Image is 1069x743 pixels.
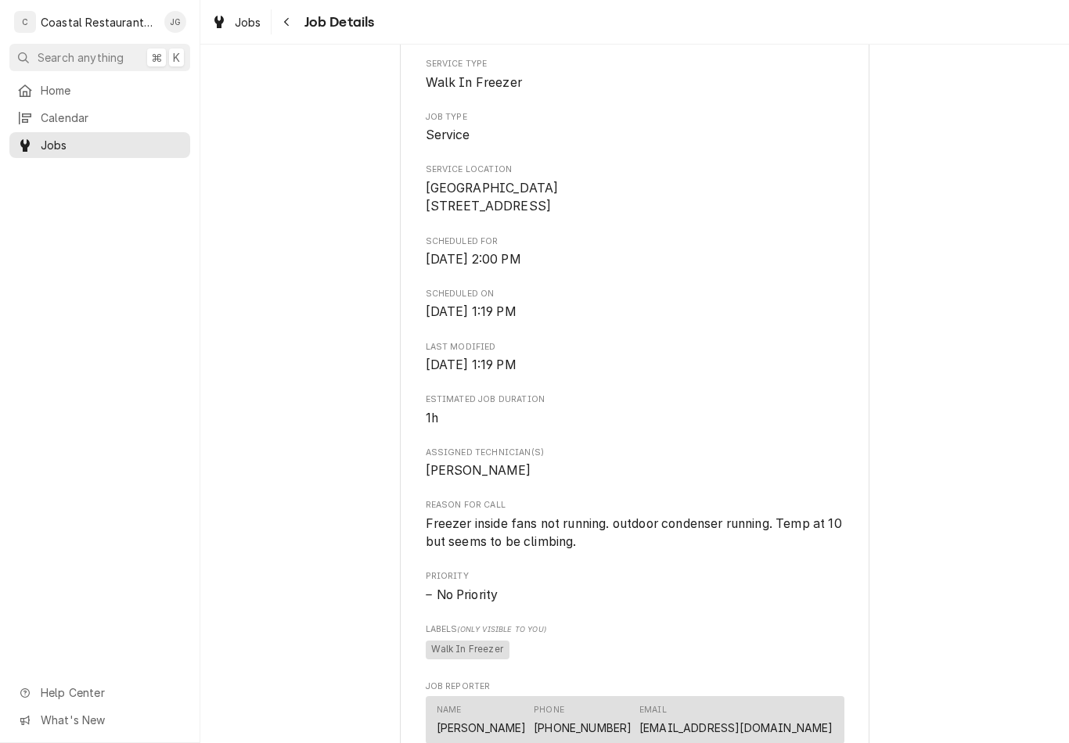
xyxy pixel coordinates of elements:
[9,680,190,705] a: Go to Help Center
[426,623,844,662] div: [object Object]
[41,137,182,153] span: Jobs
[426,447,844,480] div: Assigned Technician(s)
[9,707,190,733] a: Go to What's New
[426,179,844,216] span: Service Location
[426,75,522,90] span: Walk In Freezer
[426,74,844,92] span: Service Type
[164,11,186,33] div: James Gatton's Avatar
[426,341,844,375] div: Last Modified
[426,58,844,92] div: Service Type
[426,235,844,248] span: Scheduled For
[426,235,844,269] div: Scheduled For
[426,58,844,70] span: Service Type
[41,712,181,728] span: What's New
[9,132,190,158] a: Jobs
[426,181,559,214] span: [GEOGRAPHIC_DATA] [STREET_ADDRESS]
[426,447,844,459] span: Assigned Technician(s)
[639,721,833,734] a: [EMAIL_ADDRESS][DOMAIN_NAME]
[426,499,844,551] div: Reason For Call
[205,9,268,35] a: Jobs
[151,49,162,66] span: ⌘
[275,9,300,34] button: Navigate back
[235,14,261,31] span: Jobs
[300,12,375,33] span: Job Details
[426,111,844,145] div: Job Type
[426,638,844,662] span: [object Object]
[426,570,844,604] div: Priority
[164,11,186,33] div: JG
[426,304,517,319] span: [DATE] 1:19 PM
[426,499,844,511] span: Reason For Call
[437,720,527,736] div: [PERSON_NAME]
[534,721,632,734] a: [PHONE_NUMBER]
[426,163,844,216] div: Service Location
[426,393,844,427] div: Estimated Job Duration
[426,586,844,605] div: No Priority
[426,356,844,375] span: Last Modified
[639,704,833,735] div: Email
[14,11,36,33] div: C
[426,252,521,267] span: [DATE] 2:00 PM
[426,341,844,354] span: Last Modified
[426,111,844,124] span: Job Type
[38,49,124,66] span: Search anything
[9,77,190,103] a: Home
[426,126,844,145] span: Job Type
[426,516,845,550] span: Freezer inside fans not running. outdoor condenser running. Temp at 10 but seems to be climbing.
[426,250,844,269] span: Scheduled For
[426,288,844,321] div: Scheduled On
[426,641,509,659] span: Walk In Freezer
[426,409,844,428] span: Estimated Job Duration
[426,303,844,321] span: Scheduled On
[426,288,844,300] span: Scheduled On
[426,586,844,605] span: Priority
[426,163,844,176] span: Service Location
[639,704,667,716] div: Email
[437,704,462,716] div: Name
[41,109,182,126] span: Calendar
[426,127,470,142] span: Service
[41,14,156,31] div: Coastal Restaurant Repair
[534,704,564,716] div: Phone
[426,393,844,406] span: Estimated Job Duration
[41,684,181,701] span: Help Center
[41,82,182,99] span: Home
[426,515,844,551] span: Reason For Call
[426,623,844,636] span: Labels
[9,105,190,131] a: Calendar
[426,357,517,372] span: [DATE] 1:19 PM
[534,704,632,735] div: Phone
[426,463,531,478] span: [PERSON_NAME]
[9,44,190,71] button: Search anything⌘K
[426,680,844,693] span: Job Reporter
[426,570,844,583] span: Priority
[437,704,527,735] div: Name
[426,411,438,425] span: 1h
[426,461,844,480] span: Assigned Technician(s)
[173,49,180,66] span: K
[457,625,545,634] span: (Only Visible to You)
